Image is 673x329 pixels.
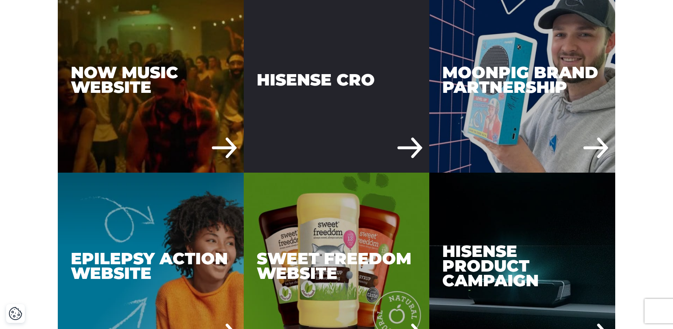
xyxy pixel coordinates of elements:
[9,307,22,320] img: Revisit consent button
[9,307,22,320] button: Cookie Settings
